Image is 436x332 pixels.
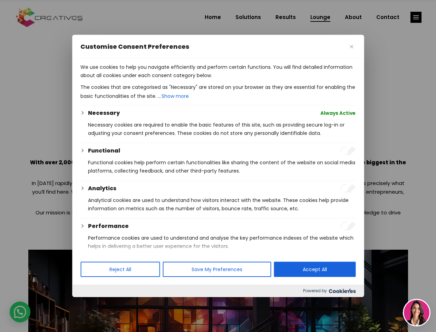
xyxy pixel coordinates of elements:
button: Functional [88,147,120,155]
img: Cookieyes logo [329,289,356,293]
p: Analytical cookies are used to understand how visitors interact with the website. These cookies h... [88,196,356,213]
p: Performance cookies are used to understand and analyse the key performance indexes of the website... [88,234,356,250]
p: The cookies that are categorised as "Necessary" are stored on your browser as they are essential ... [80,83,356,101]
button: Reject All [80,262,160,277]
span: Always Active [320,109,356,117]
input: Enable Functional [340,147,356,155]
button: Necessary [88,109,120,117]
button: Save My Preferences [163,262,271,277]
button: Show more [161,91,190,101]
button: Close [347,43,356,51]
button: Performance [88,222,129,230]
span: Customise Consent Preferences [80,43,189,51]
button: Accept All [274,262,356,277]
div: Powered by [72,285,364,297]
p: Functional cookies help perform certain functionalities like sharing the content of the website o... [88,158,356,175]
img: agent [404,300,429,325]
p: We use cookies to help you navigate efficiently and perform certain functions. You will find deta... [80,63,356,80]
input: Enable Analytics [340,184,356,193]
input: Enable Performance [340,222,356,230]
img: Close [350,45,353,48]
button: Analytics [88,184,116,193]
p: Necessary cookies are required to enable the basic features of this site, such as providing secur... [88,121,356,137]
div: Customise Consent Preferences [72,35,364,297]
